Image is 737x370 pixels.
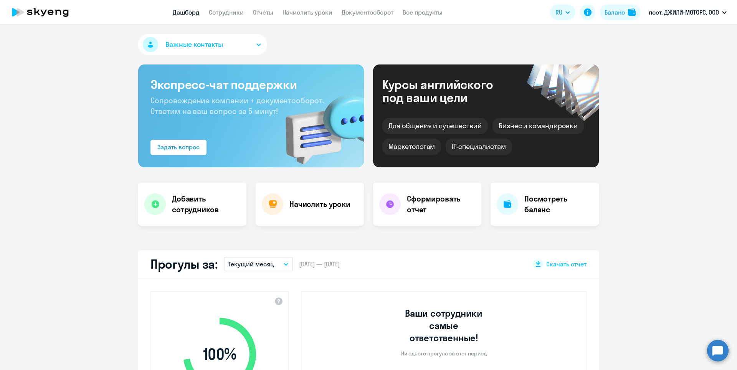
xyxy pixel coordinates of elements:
a: Все продукты [403,8,443,16]
h2: Прогулы за: [150,256,218,272]
span: Важные контакты [165,40,223,50]
div: Для общения и путешествий [382,118,488,134]
img: bg-img [274,81,364,167]
span: Сопровождение компании + документооборот. Ответим на ваш вопрос за 5 минут! [150,96,324,116]
button: Задать вопрос [150,140,207,155]
p: Текущий месяц [228,259,274,269]
img: balance [628,8,636,16]
h3: Экспресс-чат поддержки [150,77,352,92]
div: Баланс [605,8,625,17]
span: 100 % [175,345,264,363]
div: Задать вопрос [157,142,200,152]
p: пост, ДЖИЛИ-МОТОРС, ООО [649,8,719,17]
p: Ни одного прогула за этот период [401,350,487,357]
a: Документооборот [342,8,393,16]
div: Бизнес и командировки [492,118,584,134]
span: [DATE] — [DATE] [299,260,340,268]
button: Важные контакты [138,34,267,55]
h4: Добавить сотрудников [172,193,240,215]
a: Начислить уроки [283,8,332,16]
button: Текущий месяц [224,257,293,271]
span: Скачать отчет [546,260,587,268]
div: IT-специалистам [446,139,512,155]
a: Дашборд [173,8,200,16]
h4: Сформировать отчет [407,193,475,215]
span: RU [555,8,562,17]
button: пост, ДЖИЛИ-МОТОРС, ООО [645,3,730,21]
h3: Ваши сотрудники самые ответственные! [395,307,493,344]
button: Балансbalance [600,5,640,20]
h4: Начислить уроки [289,199,350,210]
div: Курсы английского под ваши цели [382,78,514,104]
button: RU [550,5,575,20]
div: Маркетологам [382,139,441,155]
h4: Посмотреть баланс [524,193,593,215]
a: Сотрудники [209,8,244,16]
a: Отчеты [253,8,273,16]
